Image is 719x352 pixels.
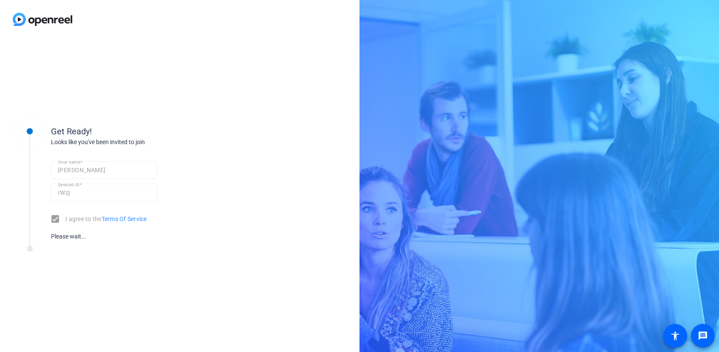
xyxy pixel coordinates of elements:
mat-label: Your name [58,159,80,165]
div: Please wait... [51,232,157,241]
div: Get Ready! [51,125,221,138]
div: Looks like you've been invited to join [51,138,221,147]
mat-label: Session ID [58,182,79,187]
mat-icon: accessibility [670,331,680,341]
mat-icon: message [698,331,708,341]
